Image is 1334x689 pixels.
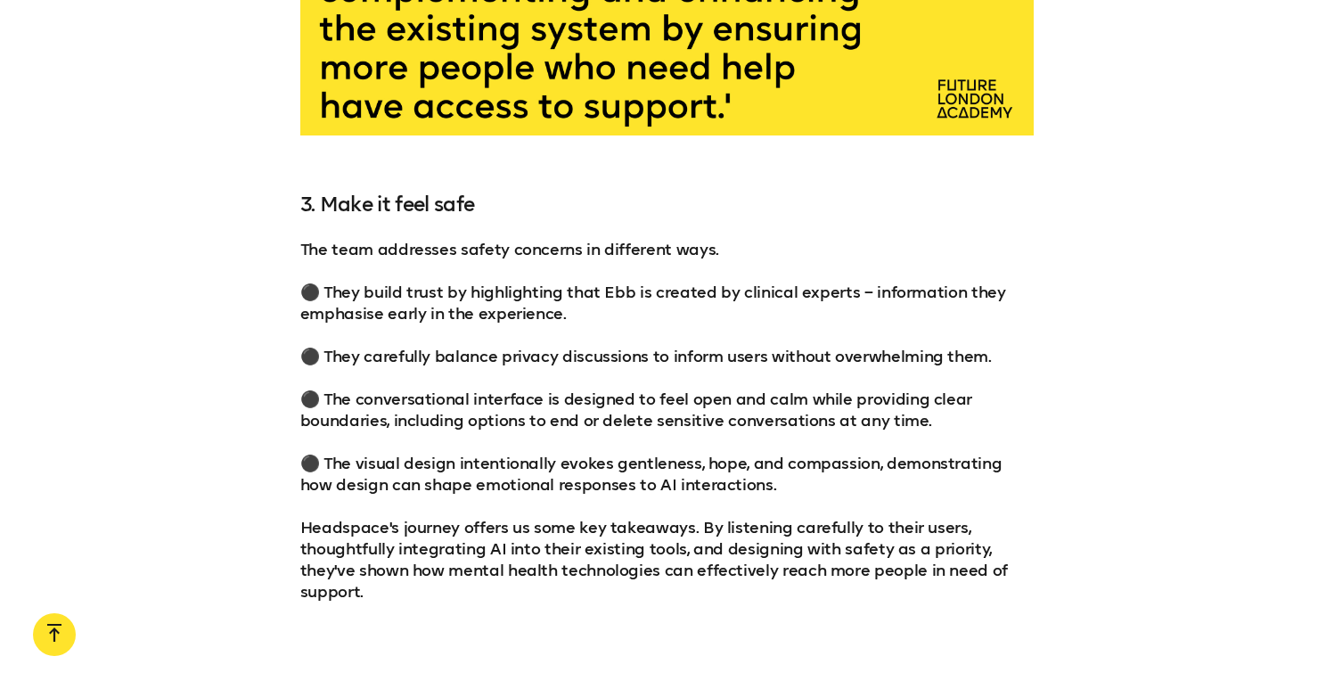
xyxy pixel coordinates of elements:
p: Headspace's journey offers us some key takeaways. By listening carefully to their users, thoughtf... [300,517,1034,603]
p: The team addresses safety concerns in different ways. [300,239,1034,260]
p: ⚫️ They build trust by highlighting that Ebb is created by clinical experts – information they em... [300,282,1034,324]
p: ⚫️ The visual design intentionally evokes gentleness, hope, and compassion, demonstrating how des... [300,453,1034,496]
p: ⚫️ The conversational interface is designed to feel open and calm while providing clear boundarie... [300,389,1034,431]
h4: 3. Make it feel safe [300,193,1034,217]
p: ⚫️ They carefully balance privacy discussions to inform users without overwhelming them. [300,346,1034,367]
